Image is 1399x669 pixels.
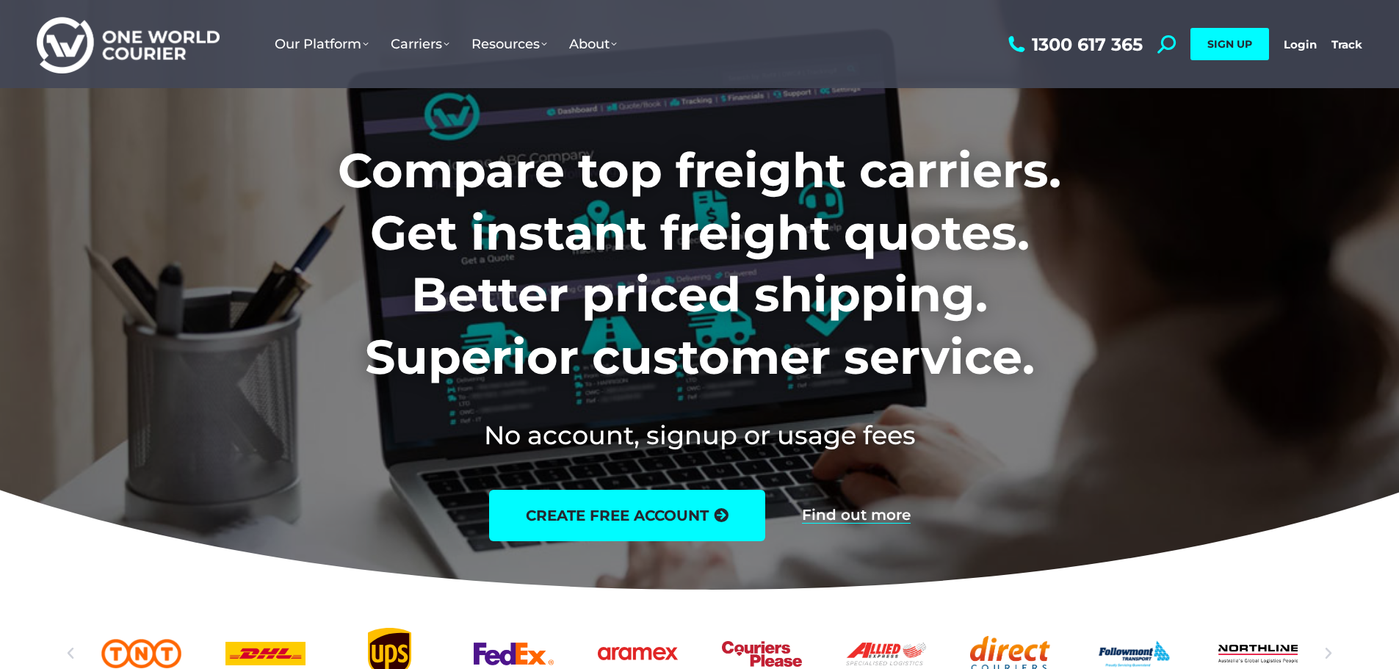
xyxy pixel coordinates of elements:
a: Login [1284,37,1317,51]
a: 1300 617 365 [1005,35,1143,54]
a: Track [1331,37,1362,51]
a: Our Platform [264,21,380,67]
a: About [558,21,628,67]
a: Find out more [802,507,911,524]
a: SIGN UP [1190,28,1269,60]
span: SIGN UP [1207,37,1252,51]
h1: Compare top freight carriers. Get instant freight quotes. Better priced shipping. Superior custom... [241,140,1158,388]
h2: No account, signup or usage fees [241,417,1158,453]
a: Resources [460,21,558,67]
span: About [569,36,617,52]
span: Carriers [391,36,449,52]
a: Carriers [380,21,460,67]
span: Resources [471,36,547,52]
img: One World Courier [37,15,220,74]
span: Our Platform [275,36,369,52]
a: create free account [489,490,765,541]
